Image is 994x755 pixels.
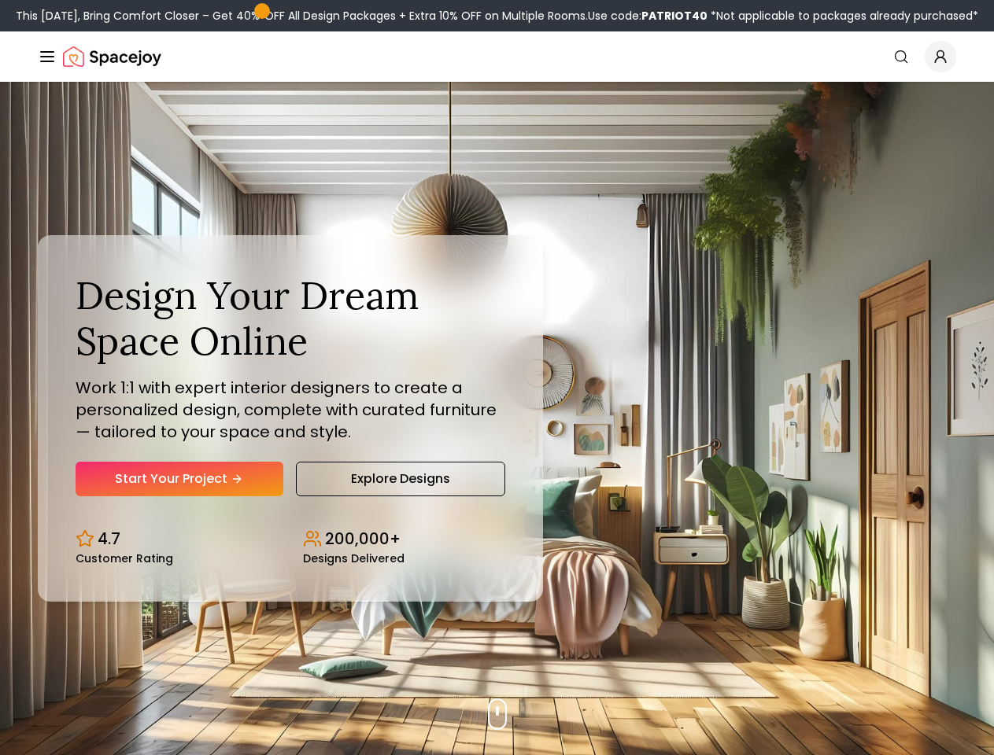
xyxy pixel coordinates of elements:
div: Design stats [76,515,505,564]
div: This [DATE], Bring Comfort Closer – Get 40% OFF All Design Packages + Extra 10% OFF on Multiple R... [16,8,978,24]
a: Start Your Project [76,462,283,496]
nav: Global [38,31,956,82]
small: Customer Rating [76,553,173,564]
img: Spacejoy Logo [63,41,161,72]
span: Use code: [588,8,708,24]
a: Spacejoy [63,41,161,72]
p: Work 1:1 with expert interior designers to create a personalized design, complete with curated fu... [76,377,505,443]
a: Explore Designs [296,462,505,496]
small: Designs Delivered [303,553,405,564]
h1: Design Your Dream Space Online [76,273,505,363]
p: 4.7 [98,528,120,550]
p: 200,000+ [325,528,401,550]
span: *Not applicable to packages already purchased* [708,8,978,24]
b: PATRIOT40 [641,8,708,24]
